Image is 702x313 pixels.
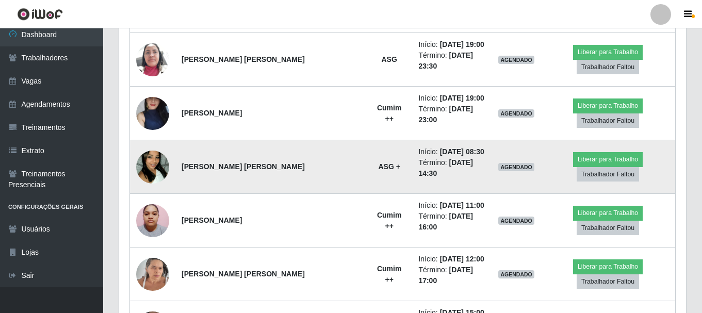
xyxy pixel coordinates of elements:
img: 1741963068390.jpeg [136,252,169,296]
img: 1702334043931.jpeg [136,38,169,81]
button: Liberar para Trabalho [573,152,643,167]
img: CoreUI Logo [17,8,63,21]
img: 1743267805927.jpeg [136,138,169,196]
strong: ASG + [378,162,400,171]
button: Trabalhador Faltou [577,167,639,182]
span: AGENDADO [498,56,534,64]
li: Término: [418,157,486,179]
strong: [PERSON_NAME] [182,109,242,117]
li: Término: [418,104,486,125]
span: AGENDADO [498,109,534,118]
strong: ASG [381,55,397,63]
span: AGENDADO [498,163,534,171]
strong: Cumim ++ [377,265,401,284]
time: [DATE] 12:00 [440,255,484,263]
li: Início: [418,146,486,157]
strong: Cumim ++ [377,104,401,123]
button: Liberar para Trabalho [573,45,643,59]
li: Início: [418,200,486,211]
li: Início: [418,93,486,104]
li: Início: [418,39,486,50]
strong: Cumim ++ [377,211,401,230]
strong: [PERSON_NAME] [182,216,242,224]
strong: [PERSON_NAME] [PERSON_NAME] [182,55,305,63]
time: [DATE] 08:30 [440,147,484,156]
button: Trabalhador Faltou [577,113,639,128]
strong: [PERSON_NAME] [PERSON_NAME] [182,270,305,278]
li: Término: [418,265,486,286]
li: Término: [418,211,486,233]
span: AGENDADO [498,270,534,278]
button: Trabalhador Faltou [577,60,639,74]
li: Término: [418,50,486,72]
strong: [PERSON_NAME] [PERSON_NAME] [182,162,305,171]
button: Trabalhador Faltou [577,221,639,235]
button: Liberar para Trabalho [573,98,643,113]
button: Liberar para Trabalho [573,259,643,274]
img: 1713319279293.jpeg [136,76,169,150]
time: [DATE] 19:00 [440,40,484,48]
span: AGENDADO [498,217,534,225]
button: Liberar para Trabalho [573,206,643,220]
time: [DATE] 19:00 [440,94,484,102]
time: [DATE] 11:00 [440,201,484,209]
button: Trabalhador Faltou [577,274,639,289]
img: 1726874061374.jpeg [136,199,169,242]
li: Início: [418,254,486,265]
